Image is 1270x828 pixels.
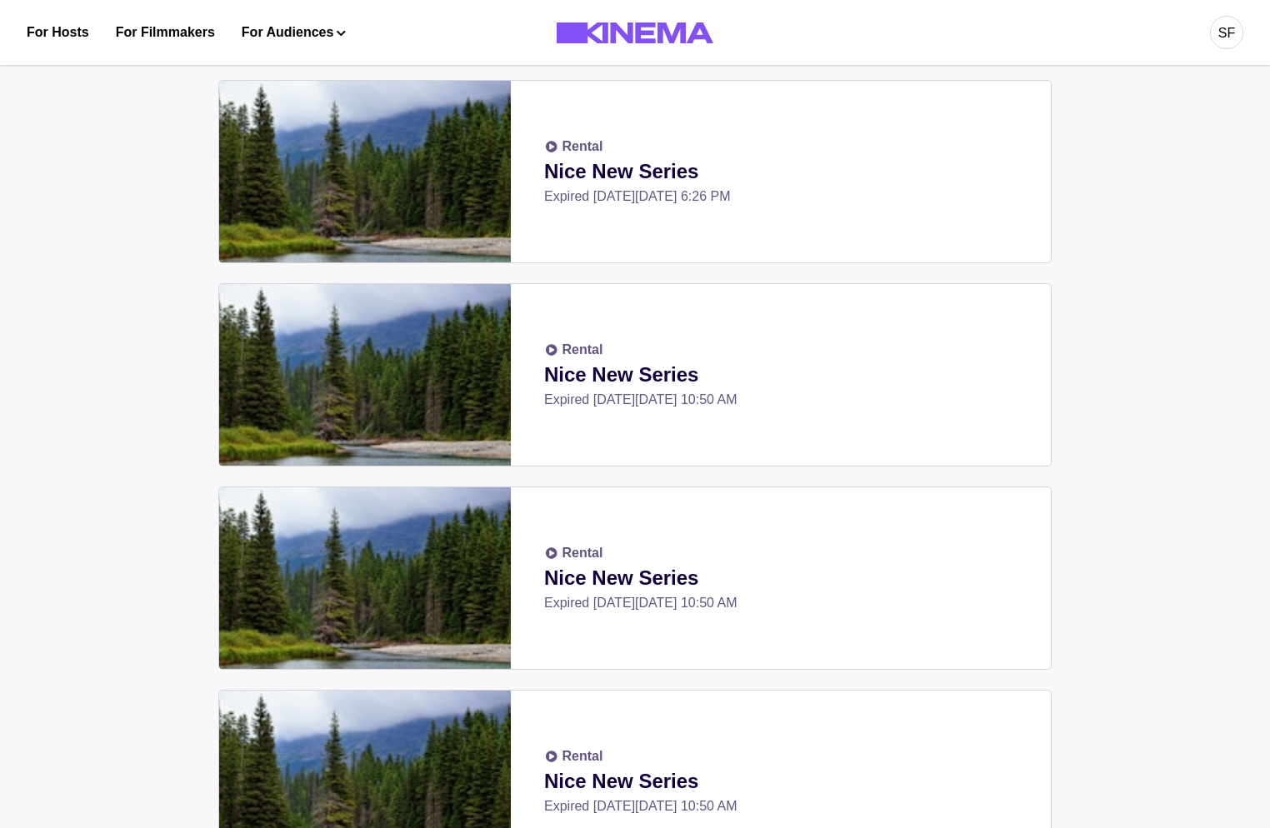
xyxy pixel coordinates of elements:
p: Expired [DATE][DATE] 10:50 AM [544,593,1017,613]
p: Nice New Series [544,766,1017,796]
p: Rental [562,543,603,563]
button: For Audiences [242,22,346,42]
p: Expired [DATE][DATE] 10:50 AM [544,390,1017,410]
p: Nice New Series [544,360,1017,390]
p: Rental [562,340,603,360]
div: SF [1218,23,1235,43]
a: For Hosts [27,22,89,42]
p: Expired [DATE][DATE] 10:50 AM [544,796,1017,816]
p: Expired [DATE][DATE] 6:26 PM [544,187,1017,207]
p: Nice New Series [544,157,1017,187]
a: For Filmmakers [116,22,215,42]
p: Nice New Series [544,563,1017,593]
p: Rental [562,746,603,766]
p: Rental [562,137,603,157]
